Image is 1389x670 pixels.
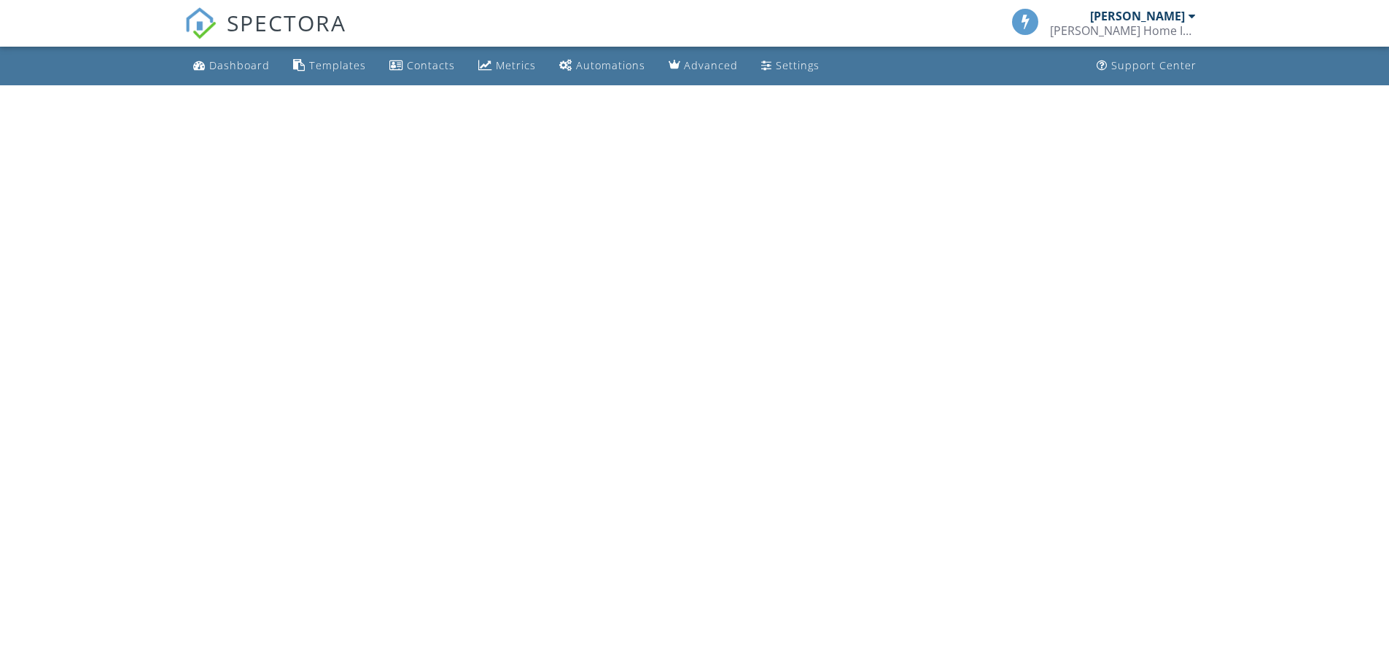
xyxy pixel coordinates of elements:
[309,58,366,72] div: Templates
[407,58,455,72] div: Contacts
[1091,52,1202,79] a: Support Center
[576,58,645,72] div: Automations
[184,20,346,50] a: SPECTORA
[187,52,276,79] a: Dashboard
[496,58,536,72] div: Metrics
[553,52,651,79] a: Automations (Basic)
[384,52,461,79] a: Contacts
[287,52,372,79] a: Templates
[755,52,825,79] a: Settings
[776,58,820,72] div: Settings
[1111,58,1197,72] div: Support Center
[184,7,217,39] img: The Best Home Inspection Software - Spectora
[227,7,346,38] span: SPECTORA
[1050,23,1196,38] div: Fisher Home Inspections, LLC
[684,58,738,72] div: Advanced
[1090,9,1185,23] div: [PERSON_NAME]
[663,52,744,79] a: Advanced
[472,52,542,79] a: Metrics
[209,58,270,72] div: Dashboard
